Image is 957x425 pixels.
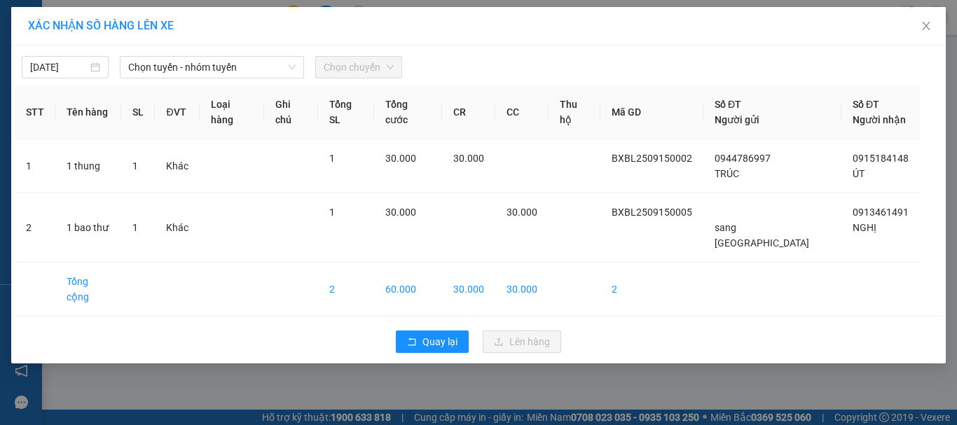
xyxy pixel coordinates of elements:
th: Tên hàng [55,85,121,139]
td: Khác [155,193,200,263]
span: Số ĐT [853,99,879,110]
th: ĐVT [155,85,200,139]
span: 30.000 [453,153,484,164]
span: sang [GEOGRAPHIC_DATA] [715,222,809,249]
td: 1 [15,139,55,193]
span: 1 [329,153,335,164]
span: Người nhận [853,114,906,125]
td: 2 [318,263,375,316]
td: 2 [15,193,55,263]
th: CR [442,85,495,139]
span: 30.000 [507,207,537,218]
th: Loại hàng [200,85,263,139]
span: TRÚC [715,168,739,179]
span: rollback [407,337,417,348]
span: 1 [132,222,138,233]
td: 30.000 [495,263,549,316]
td: 1 bao thư [55,193,121,263]
span: Số ĐT [715,99,741,110]
span: Chọn chuyến [324,57,394,78]
th: Thu hộ [549,85,601,139]
span: 1 [329,207,335,218]
th: STT [15,85,55,139]
span: 30.000 [385,153,416,164]
td: 1 thung [55,139,121,193]
span: 30.000 [385,207,416,218]
input: 15/09/2025 [30,60,88,75]
span: down [288,63,296,71]
span: ÚT [853,168,865,179]
td: Khác [155,139,200,193]
span: 0915184148 [853,153,909,164]
button: Close [907,7,946,46]
td: 2 [600,263,703,316]
th: CC [495,85,549,139]
th: Tổng SL [318,85,375,139]
span: close [921,20,932,32]
span: XÁC NHẬN SỐ HÀNG LÊN XE [28,19,174,32]
th: SL [121,85,155,139]
span: Quay lại [422,334,457,349]
span: 0944786997 [715,153,771,164]
th: Mã GD [600,85,703,139]
th: Tổng cước [374,85,441,139]
span: BXBL2509150002 [612,153,692,164]
td: Tổng cộng [55,263,121,316]
button: uploadLên hàng [483,330,561,353]
td: 60.000 [374,263,441,316]
span: BXBL2509150005 [612,207,692,218]
span: NGHỊ [853,222,876,233]
td: 30.000 [442,263,495,316]
button: rollbackQuay lại [396,330,469,353]
span: 1 [132,160,138,172]
span: 0913461491 [853,207,909,218]
span: Người gửi [715,114,759,125]
th: Ghi chú [264,85,318,139]
span: Chọn tuyến - nhóm tuyến [128,57,296,78]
